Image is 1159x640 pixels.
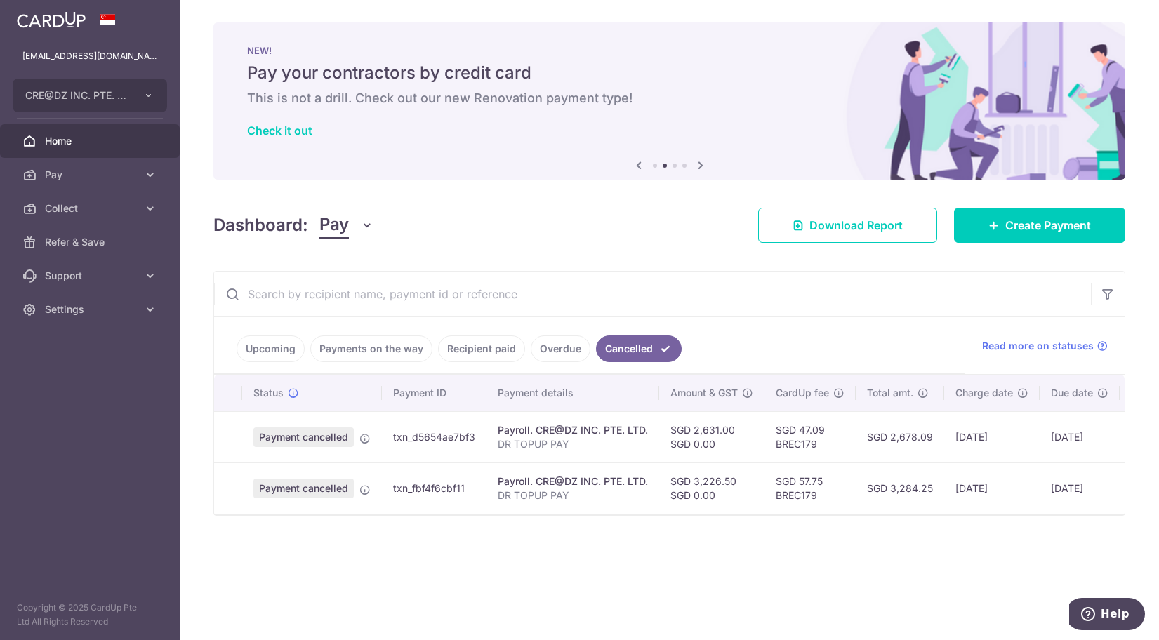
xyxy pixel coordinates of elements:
[213,22,1125,180] img: Renovation banner
[776,386,829,400] span: CardUp fee
[982,339,1094,353] span: Read more on statuses
[531,335,590,362] a: Overdue
[438,335,525,362] a: Recipient paid
[670,386,738,400] span: Amount & GST
[944,411,1040,462] td: [DATE]
[1051,386,1093,400] span: Due date
[659,411,764,462] td: SGD 2,631.00 SGD 0.00
[498,423,648,437] div: Payroll. CRE@DZ INC. PTE. LTD.
[247,90,1092,107] h6: This is not a drill. Check out our new Renovation payment type!
[253,479,354,498] span: Payment cancelled
[1005,217,1091,234] span: Create Payment
[944,462,1040,514] td: [DATE]
[25,88,129,102] span: CRE@DZ INC. PTE. LTD.
[764,411,856,462] td: SGD 47.09 BREC179
[253,427,354,447] span: Payment cancelled
[214,272,1091,316] input: Search by recipient name, payment id or reference
[45,134,138,148] span: Home
[13,79,167,112] button: CRE@DZ INC. PTE. LTD.
[247,124,312,138] a: Check it out
[1040,411,1120,462] td: [DATE]
[764,462,856,514] td: SGD 57.75 BREC179
[1040,462,1120,514] td: [DATE]
[982,339,1108,353] a: Read more on statuses
[1069,598,1145,633] iframe: Opens a widget where you can find more information
[310,335,432,362] a: Payments on the way
[659,462,764,514] td: SGD 3,226.50 SGD 0.00
[382,375,486,411] th: Payment ID
[758,208,937,243] a: Download Report
[22,49,157,63] p: [EMAIL_ADDRESS][DOMAIN_NAME]
[319,212,373,239] button: Pay
[1124,429,1152,446] img: Bank Card
[498,474,648,488] div: Payroll. CRE@DZ INC. PTE. LTD.
[45,235,138,249] span: Refer & Save
[867,386,913,400] span: Total amt.
[237,335,305,362] a: Upcoming
[486,375,659,411] th: Payment details
[213,213,308,238] h4: Dashboard:
[382,462,486,514] td: txn_fbf4f6cbf11
[856,411,944,462] td: SGD 2,678.09
[45,302,138,316] span: Settings
[1124,480,1152,497] img: Bank Card
[247,45,1092,56] p: NEW!
[954,208,1125,243] a: Create Payment
[45,201,138,215] span: Collect
[382,411,486,462] td: txn_d5654ae7bf3
[247,62,1092,84] h5: Pay your contractors by credit card
[45,269,138,283] span: Support
[498,437,648,451] p: DR TOPUP PAY
[498,488,648,502] p: DR TOPUP PAY
[955,386,1013,400] span: Charge date
[596,335,682,362] a: Cancelled
[319,212,349,239] span: Pay
[809,217,903,234] span: Download Report
[856,462,944,514] td: SGD 3,284.25
[253,386,284,400] span: Status
[17,11,86,28] img: CardUp
[45,168,138,182] span: Pay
